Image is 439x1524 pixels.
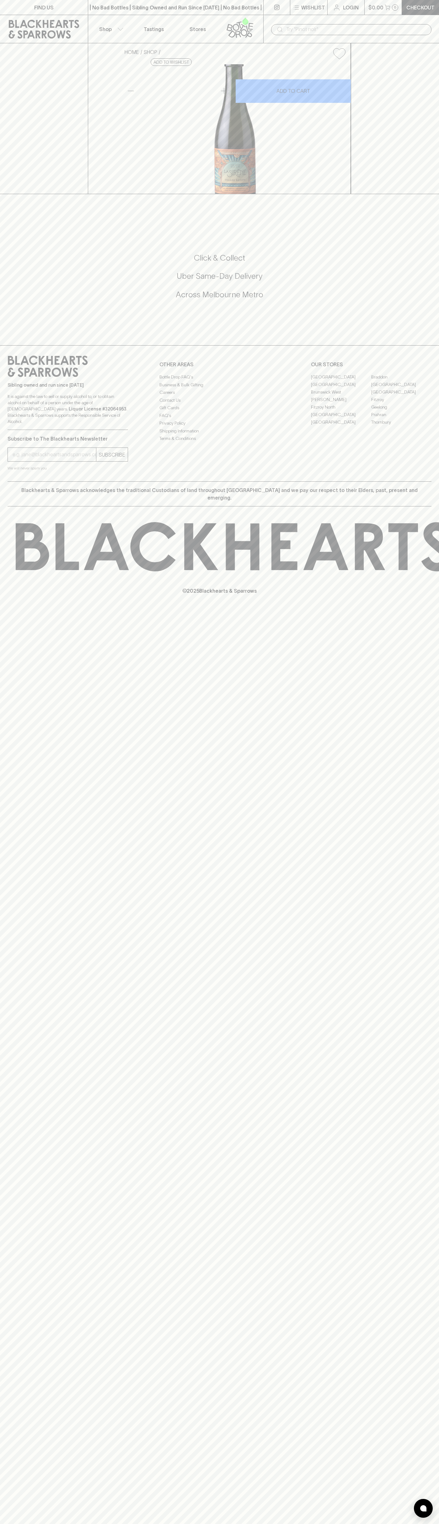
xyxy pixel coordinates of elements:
a: Contact Us [159,396,280,404]
img: 40754.png [120,64,351,194]
p: Subscribe to The Blackhearts Newsletter [8,435,128,442]
button: Shop [88,15,132,43]
strong: Liquor License #32064953 [69,406,126,411]
a: HOME [125,49,139,55]
h5: Uber Same-Day Delivery [8,271,431,281]
p: It is against the law to sell or supply alcohol to, or to obtain alcohol on behalf of a person un... [8,393,128,425]
a: [PERSON_NAME] [311,396,371,403]
h5: Across Melbourne Metro [8,289,431,300]
input: Try "Pinot noir" [286,24,426,34]
p: Sibling owned and run since [DATE] [8,382,128,388]
a: Fitzroy [371,396,431,403]
p: Tastings [144,25,164,33]
p: Wishlist [301,4,325,11]
a: Thornbury [371,418,431,426]
a: [GEOGRAPHIC_DATA] [311,381,371,388]
p: Login [343,4,359,11]
a: Terms & Conditions [159,435,280,442]
a: [GEOGRAPHIC_DATA] [311,418,371,426]
button: SUBSCRIBE [96,448,128,461]
div: Call to action block [8,228,431,333]
a: Careers [159,389,280,396]
img: bubble-icon [420,1505,426,1511]
a: [GEOGRAPHIC_DATA] [311,373,371,381]
p: Checkout [406,4,435,11]
input: e.g. jane@blackheartsandsparrows.com.au [13,450,96,460]
a: [GEOGRAPHIC_DATA] [311,411,371,418]
button: Add to wishlist [331,46,348,62]
a: Prahran [371,411,431,418]
a: Stores [176,15,220,43]
button: Add to wishlist [151,58,192,66]
a: Business & Bulk Gifting [159,381,280,389]
p: $0.00 [368,4,383,11]
p: 0 [394,6,396,9]
p: OTHER AREAS [159,361,280,368]
p: ADD TO CART [276,87,310,95]
a: Geelong [371,403,431,411]
p: FIND US [34,4,54,11]
h5: Click & Collect [8,253,431,263]
a: [GEOGRAPHIC_DATA] [371,388,431,396]
a: Privacy Policy [159,420,280,427]
a: Braddon [371,373,431,381]
a: FAQ's [159,412,280,419]
p: Shop [99,25,112,33]
a: Gift Cards [159,404,280,412]
button: ADD TO CART [236,79,351,103]
a: Shipping Information [159,427,280,435]
a: SHOP [144,49,157,55]
p: OUR STORES [311,361,431,368]
p: Stores [190,25,206,33]
p: Blackhearts & Sparrows acknowledges the traditional Custodians of land throughout [GEOGRAPHIC_DAT... [12,486,427,501]
a: Tastings [132,15,176,43]
a: Fitzroy North [311,403,371,411]
a: Brunswick West [311,388,371,396]
p: SUBSCRIBE [99,451,125,458]
a: Bottle Drop FAQ's [159,373,280,381]
a: [GEOGRAPHIC_DATA] [371,381,431,388]
p: We will never spam you [8,465,128,471]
